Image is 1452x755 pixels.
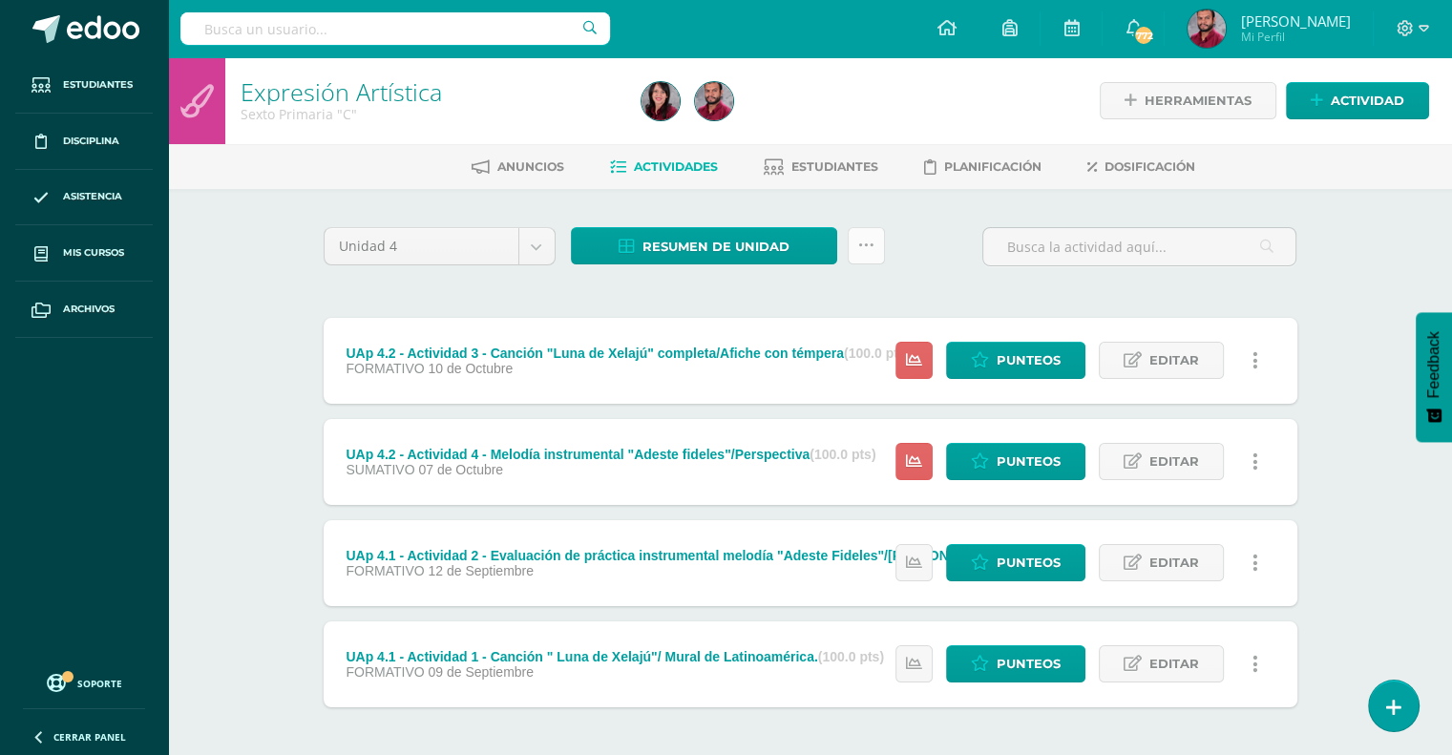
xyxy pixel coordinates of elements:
span: Feedback [1425,331,1442,398]
span: 09 de Septiembre [428,664,534,680]
a: Expresión Artística [241,75,442,108]
a: Estudiantes [15,57,153,114]
a: Actividades [610,152,718,182]
button: Feedback - Mostrar encuesta [1416,312,1452,442]
a: Anuncios [472,152,564,182]
span: FORMATIVO [346,664,424,680]
a: Asistencia [15,170,153,226]
div: UAp 4.2 - Actividad 3 - Canción "Luna de Xelajú" completa/Afiche con témpera [346,346,910,361]
span: Punteos [997,545,1061,580]
span: Planificación [944,159,1042,174]
span: Editar [1149,646,1199,682]
a: Unidad 4 [325,228,555,264]
a: Disciplina [15,114,153,170]
a: Planificación [924,152,1042,182]
a: Resumen de unidad [571,227,837,264]
span: Estudiantes [791,159,878,174]
span: Cerrar panel [53,730,126,744]
span: Asistencia [63,189,122,204]
span: Disciplina [63,134,119,149]
span: Unidad 4 [339,228,504,264]
input: Busca la actividad aquí... [983,228,1295,265]
span: Punteos [997,444,1061,479]
a: Soporte [23,669,145,695]
span: 12 de Septiembre [428,563,534,578]
span: Mi Perfil [1240,29,1350,45]
a: Archivos [15,282,153,338]
a: Punteos [946,544,1085,581]
span: SUMATIVO [346,462,414,477]
span: 07 de Octubre [418,462,503,477]
span: Resumen de unidad [642,229,789,264]
span: 772 [1133,25,1154,46]
span: Anuncios [497,159,564,174]
strong: (100.0 pts) [818,649,884,664]
img: ac8c83325fefb452ed4d32e32ba879e3.png [1188,10,1226,48]
span: Dosificación [1105,159,1195,174]
img: cbe9f6b4582f730b6d53534ef3a95a26.png [642,82,680,120]
a: Punteos [946,443,1085,480]
span: Punteos [997,646,1061,682]
span: FORMATIVO [346,361,424,376]
span: Estudiantes [63,77,133,93]
span: Mis cursos [63,245,124,261]
div: UAp 4.1 - Actividad 1 - Canción " Luna de Xelajú"/ Mural de Latinoamérica. [346,649,884,664]
strong: (100.0 pts) [844,346,910,361]
a: Mis cursos [15,225,153,282]
span: 10 de Octubre [428,361,513,376]
div: Sexto Primaria 'C' [241,105,619,123]
a: Estudiantes [764,152,878,182]
span: Herramientas [1145,83,1252,118]
span: Editar [1149,444,1199,479]
span: Soporte [77,677,122,690]
a: Punteos [946,342,1085,379]
a: Dosificación [1087,152,1195,182]
h1: Expresión Artística [241,78,619,105]
div: UAp 4.1 - Actividad 2 - Evaluación de práctica instrumental melodía "Adeste Fideles"/[PERSON_NAME] [346,548,1065,563]
img: ac8c83325fefb452ed4d32e32ba879e3.png [695,82,733,120]
span: Editar [1149,343,1199,378]
a: Herramientas [1100,82,1276,119]
a: Punteos [946,645,1085,682]
span: Archivos [63,302,115,317]
span: Actividades [634,159,718,174]
input: Busca un usuario... [180,12,610,45]
span: Punteos [997,343,1061,378]
span: Editar [1149,545,1199,580]
span: [PERSON_NAME] [1240,11,1350,31]
span: Actividad [1331,83,1404,118]
span: FORMATIVO [346,563,424,578]
div: UAp 4.2 - Actividad 4 - Melodía instrumental "Adeste fideles"/Perspectiva [346,447,875,462]
a: Actividad [1286,82,1429,119]
strong: (100.0 pts) [810,447,875,462]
